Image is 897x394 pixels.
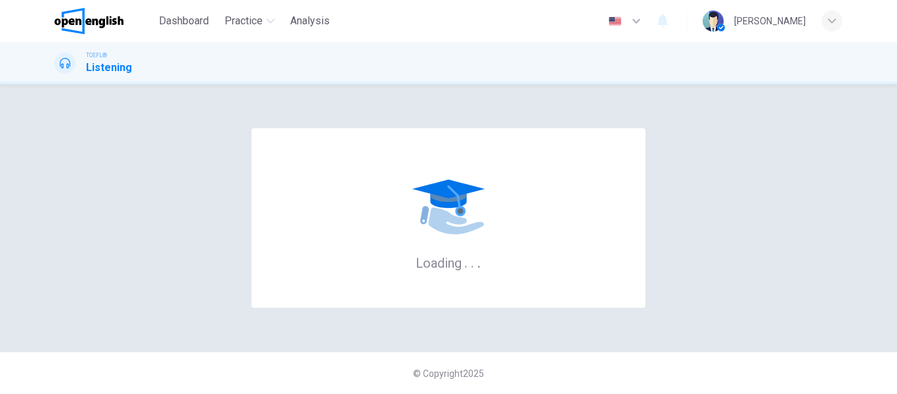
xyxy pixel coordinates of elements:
span: © Copyright 2025 [413,368,484,379]
span: Analysis [290,13,330,29]
div: [PERSON_NAME] [734,13,806,29]
h6: Loading [416,254,481,271]
h6: . [477,251,481,272]
h1: Listening [86,60,132,76]
span: TOEFL® [86,51,107,60]
img: Profile picture [703,11,724,32]
button: Practice [219,9,280,33]
h6: . [464,251,468,272]
img: en [607,16,623,26]
a: OpenEnglish logo [55,8,154,34]
img: OpenEnglish logo [55,8,123,34]
button: Dashboard [154,9,214,33]
span: Dashboard [159,13,209,29]
button: Analysis [285,9,335,33]
h6: . [470,251,475,272]
span: Practice [225,13,263,29]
